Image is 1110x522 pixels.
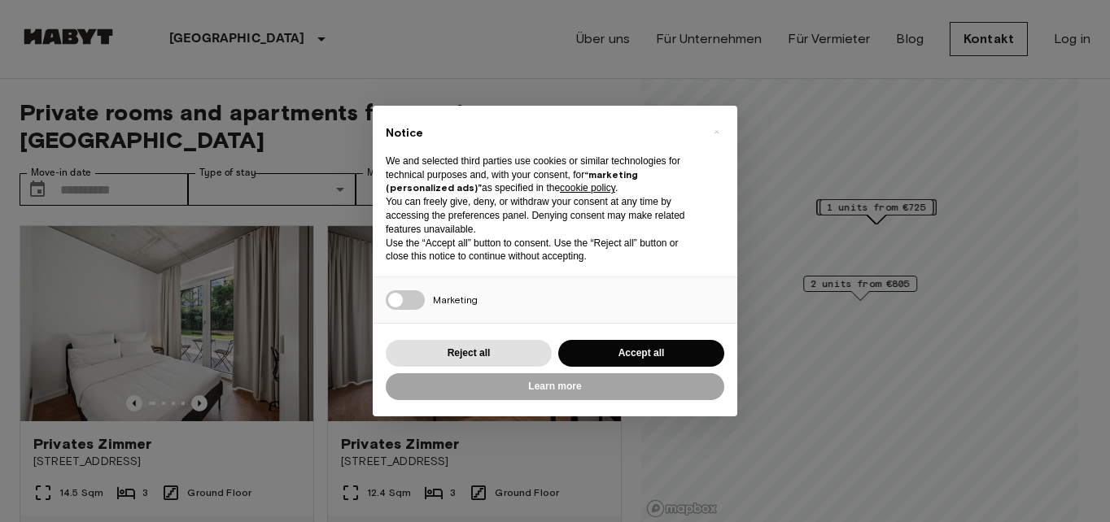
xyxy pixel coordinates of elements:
button: Accept all [558,340,724,367]
p: We and selected third parties use cookies or similar technologies for technical purposes and, wit... [386,154,698,195]
strong: “marketing (personalized ads)” [386,168,638,194]
h2: Notice [386,125,698,141]
button: Close this notice [703,119,729,145]
span: × [714,122,719,141]
a: cookie policy [560,182,615,194]
p: Use the “Accept all” button to consent. Use the “Reject all” button or close this notice to conti... [386,237,698,264]
button: Reject all [386,340,552,367]
p: You can freely give, deny, or withdraw your consent at any time by accessing the preferences pane... [386,195,698,236]
span: Marketing [433,294,478,306]
button: Learn more [386,373,724,400]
